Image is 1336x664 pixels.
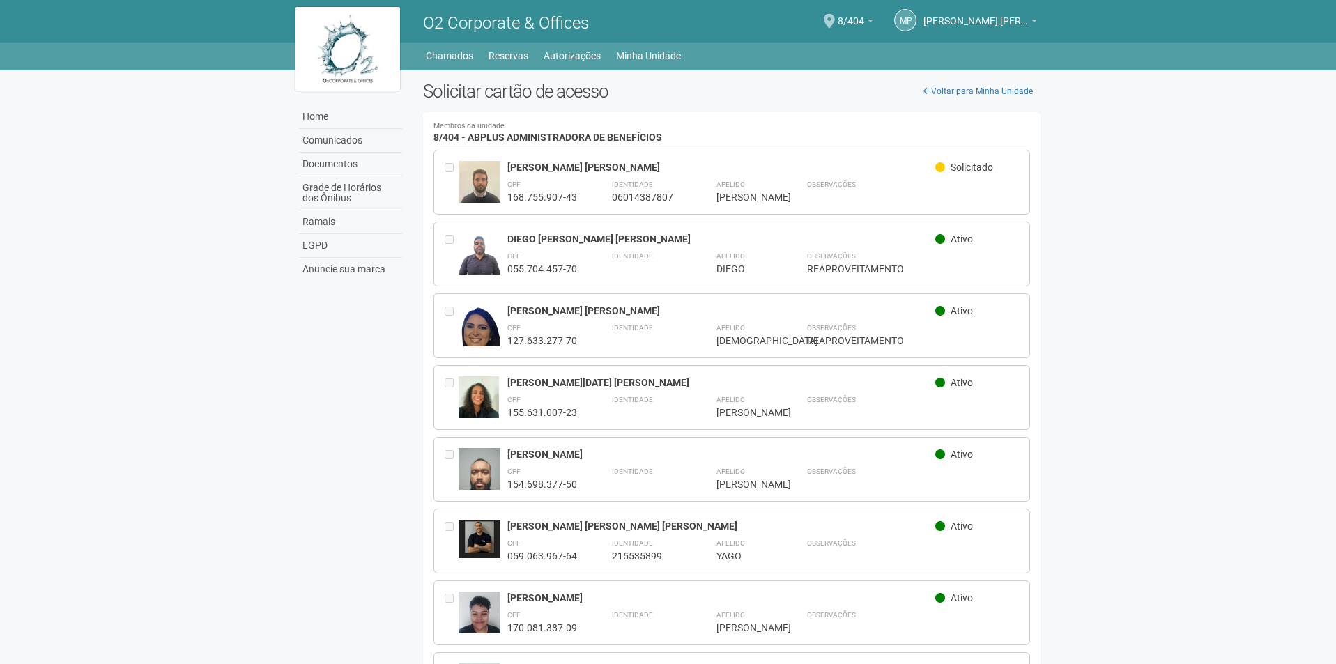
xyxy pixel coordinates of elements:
strong: CPF [507,324,521,332]
strong: Observações [807,180,856,188]
div: [PERSON_NAME] [716,478,772,491]
div: 06014387807 [612,191,682,203]
div: [PERSON_NAME] [716,191,772,203]
div: [PERSON_NAME] [PERSON_NAME] [507,304,936,317]
div: Entre em contato com a Aministração para solicitar o cancelamento ou 2a via [445,304,459,347]
strong: Observações [807,324,856,332]
div: [PERSON_NAME] [PERSON_NAME] [507,161,936,173]
a: MP [894,9,916,31]
img: user.jpg [459,376,500,435]
img: user.jpg [459,520,500,558]
strong: Identidade [612,324,653,332]
div: 127.633.277-70 [507,334,577,347]
div: DIEGO [716,263,772,275]
strong: Observações [807,252,856,260]
div: Entre em contato com a Aministração para solicitar o cancelamento ou 2a via [445,520,459,562]
div: [PERSON_NAME][DATE] [PERSON_NAME] [507,376,936,389]
div: Entre em contato com a Aministração para solicitar o cancelamento ou 2a via [445,376,459,419]
img: user.jpg [459,304,500,375]
img: user.jpg [459,448,500,504]
div: [PERSON_NAME] [PERSON_NAME] [PERSON_NAME] [507,520,936,532]
span: Solicitado [951,162,993,173]
strong: Observações [807,396,856,403]
div: 170.081.387-09 [507,621,577,634]
a: Grade de Horários dos Ônibus [299,176,402,210]
strong: Identidade [612,611,653,619]
strong: Apelido [716,324,745,332]
strong: CPF [507,396,521,403]
div: [PERSON_NAME] [507,592,936,604]
div: Entre em contato com a Aministração para solicitar o cancelamento ou 2a via [445,161,459,203]
img: user.jpg [459,592,500,638]
div: [PERSON_NAME] [716,621,772,634]
div: Entre em contato com a Aministração para solicitar o cancelamento ou 2a via [445,233,459,275]
span: Ativo [951,592,973,603]
a: Chamados [426,46,473,65]
div: Entre em contato com a Aministração para solicitar o cancelamento ou 2a via [445,592,459,634]
div: DIEGO [PERSON_NAME] [PERSON_NAME] [507,233,936,245]
div: REAPROVEITAMENTO [807,334,1020,347]
strong: CPF [507,252,521,260]
strong: CPF [507,611,521,619]
strong: Apelido [716,396,745,403]
span: Ativo [951,377,973,388]
a: Voltar para Minha Unidade [916,81,1041,102]
a: Ramais [299,210,402,234]
strong: Observações [807,611,856,619]
strong: Observações [807,539,856,547]
a: Reservas [489,46,528,65]
div: 215535899 [612,550,682,562]
a: Minha Unidade [616,46,681,65]
strong: Apelido [716,180,745,188]
strong: Apelido [716,611,745,619]
span: O2 Corporate & Offices [423,13,589,33]
span: Ativo [951,449,973,460]
div: 155.631.007-23 [507,406,577,419]
strong: CPF [507,539,521,547]
span: Ativo [951,233,973,245]
img: logo.jpg [295,7,400,91]
a: [PERSON_NAME] [PERSON_NAME] [923,17,1037,29]
a: LGPD [299,234,402,258]
strong: Apelido [716,468,745,475]
h4: 8/404 - ABPLUS ADMINISTRADORA DE BENEFÍCIOS [433,123,1031,143]
strong: Apelido [716,252,745,260]
a: Home [299,105,402,129]
div: Entre em contato com a Aministração para solicitar o cancelamento ou 2a via [445,448,459,491]
span: MARCELO PINTO CRAVO [923,2,1028,26]
div: 168.755.907-43 [507,191,577,203]
strong: CPF [507,180,521,188]
span: Ativo [951,305,973,316]
strong: Identidade [612,468,653,475]
span: Ativo [951,520,973,532]
span: 8/404 [838,2,864,26]
div: YAGO [716,550,772,562]
div: REAPROVEITAMENTO [807,263,1020,275]
img: user.jpg [459,161,500,217]
div: [PERSON_NAME] [716,406,772,419]
h2: Solicitar cartão de acesso [423,81,1041,102]
a: Autorizações [544,46,601,65]
strong: Identidade [612,396,653,403]
small: Membros da unidade [433,123,1031,130]
strong: Identidade [612,252,653,260]
div: [PERSON_NAME] [507,448,936,461]
div: 154.698.377-50 [507,478,577,491]
img: user.jpg [459,233,500,277]
strong: Identidade [612,539,653,547]
strong: Identidade [612,180,653,188]
div: [DEMOGRAPHIC_DATA] [716,334,772,347]
a: Comunicados [299,129,402,153]
strong: Observações [807,468,856,475]
a: 8/404 [838,17,873,29]
strong: Apelido [716,539,745,547]
div: 059.063.967-64 [507,550,577,562]
a: Documentos [299,153,402,176]
a: Anuncie sua marca [299,258,402,281]
strong: CPF [507,468,521,475]
div: 055.704.457-70 [507,263,577,275]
